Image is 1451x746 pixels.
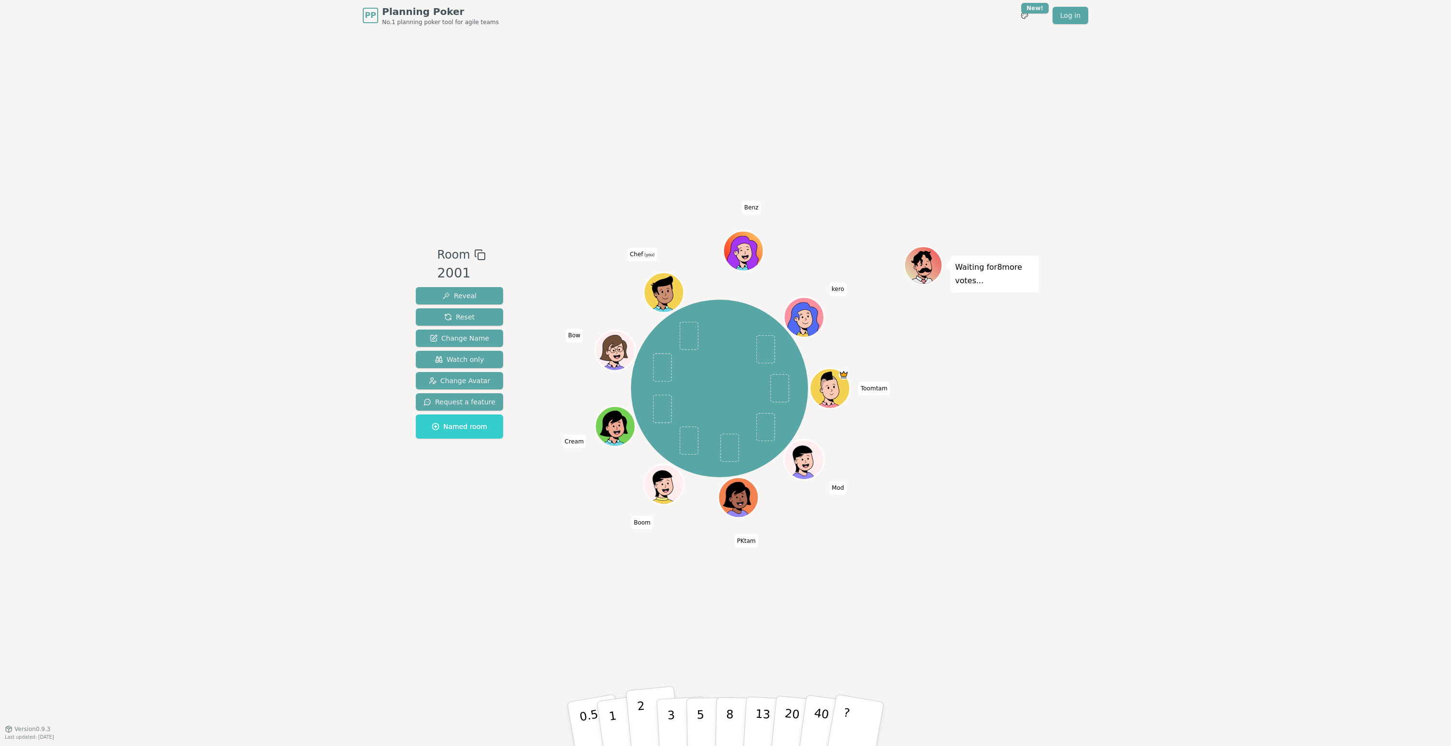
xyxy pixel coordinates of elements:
[437,246,470,263] span: Room
[955,261,1034,288] p: Waiting for 8 more votes...
[742,201,761,214] span: Click to change your name
[435,355,484,364] span: Watch only
[365,10,376,21] span: PP
[1021,3,1049,14] div: New!
[382,5,499,18] span: Planning Poker
[566,329,583,342] span: Click to change your name
[858,382,890,395] span: Click to change your name
[416,330,503,347] button: Change Name
[839,370,849,380] span: Toomtam is the host
[562,435,586,448] span: Click to change your name
[416,414,503,439] button: Named room
[429,376,491,386] span: Change Avatar
[5,734,54,740] span: Last updated: [DATE]
[5,725,51,733] button: Version0.9.3
[1016,7,1033,24] button: New!
[416,287,503,304] button: Reveal
[416,372,503,389] button: Change Avatar
[14,725,51,733] span: Version 0.9.3
[444,312,475,322] span: Reset
[645,274,683,311] button: Click to change your avatar
[432,422,487,431] span: Named room
[829,481,846,495] span: Click to change your name
[382,18,499,26] span: No.1 planning poker tool for agile teams
[437,263,485,283] div: 2001
[829,282,847,296] span: Click to change your name
[442,291,477,301] span: Reveal
[416,393,503,411] button: Request a feature
[631,515,653,529] span: Click to change your name
[416,308,503,326] button: Reset
[363,5,499,26] a: PPPlanning PokerNo.1 planning poker tool for agile teams
[735,534,758,548] span: Click to change your name
[430,333,489,343] span: Change Name
[424,397,495,407] span: Request a feature
[643,253,655,257] span: (you)
[1053,7,1088,24] a: Log in
[416,351,503,368] button: Watch only
[628,248,657,261] span: Click to change your name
